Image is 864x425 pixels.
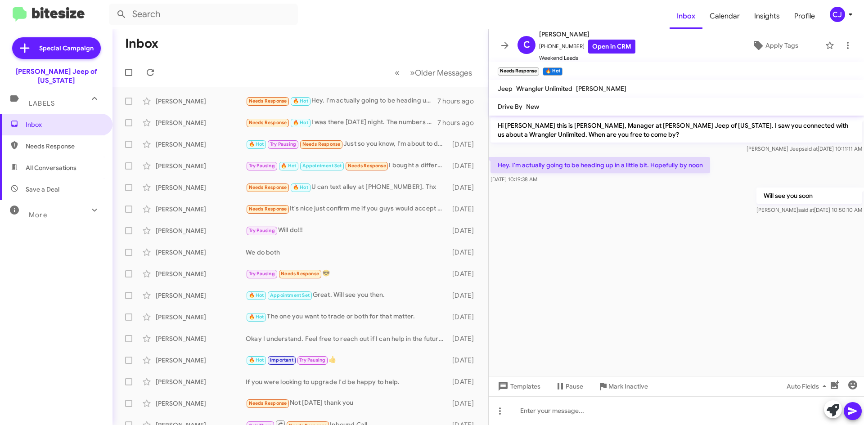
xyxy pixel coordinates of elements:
span: [PERSON_NAME] [539,29,635,40]
span: Needs Response [281,271,319,277]
div: [PERSON_NAME] [156,118,246,127]
span: Pause [566,378,583,394]
div: [PERSON_NAME] [156,205,246,214]
div: Will do!!! [246,225,448,236]
button: Templates [489,378,548,394]
div: [PERSON_NAME] [156,356,246,365]
span: Templates [496,378,540,394]
span: Try Pausing [249,271,275,277]
div: [PERSON_NAME] [156,226,246,235]
div: [DATE] [448,313,481,322]
div: [DATE] [448,399,481,408]
div: I bought a different vehicle I bought a brand new suv for what you wanted for the used compass [246,161,448,171]
div: 😎 [246,268,448,279]
span: » [410,67,415,78]
button: Mark Inactive [590,378,655,394]
p: Will see you soon [756,188,862,204]
div: [DATE] [448,291,481,300]
div: Hey. I'm actually going to be heading up in a little bit. Hopefully by noon [246,96,437,106]
div: 7 hours ago [437,97,481,106]
span: Save a Deal [26,185,59,194]
div: [PERSON_NAME] [156,269,246,278]
span: Jeep [498,85,513,93]
span: Wrangler Unlimited [516,85,572,93]
span: New [526,103,539,111]
div: The one you want to trade or both for that matter. [246,312,448,322]
span: 🔥 Hot [249,292,264,298]
span: [PERSON_NAME] Jeep [DATE] 10:11:11 AM [747,145,862,152]
a: Calendar [702,3,747,29]
span: Special Campaign [39,44,94,53]
span: Important [270,357,293,363]
span: Needs Response [302,141,341,147]
span: Needs Response [26,142,102,151]
div: Just so you know, I'm about to do this for 28.5 at the detail shop. I'm sorry, man. If it doesn't... [246,139,448,149]
span: Drive By [498,103,522,111]
div: Not [DATE] thank you [246,398,448,408]
small: Needs Response [498,67,539,76]
div: [PERSON_NAME] [156,161,246,170]
span: [PERSON_NAME] [DATE] 10:50:10 AM [756,206,862,213]
button: Previous [389,63,405,82]
div: [DATE] [448,183,481,192]
h1: Inbox [125,36,158,51]
a: Insights [747,3,787,29]
a: Open in CRM [588,40,635,54]
a: Profile [787,3,822,29]
span: 🔥 Hot [281,163,296,169]
span: Appointment Set [270,292,310,298]
span: Apply Tags [765,37,798,54]
span: Try Pausing [299,357,325,363]
span: 🔥 Hot [249,141,264,147]
div: 👍 [246,355,448,365]
a: Special Campaign [12,37,101,59]
div: [PERSON_NAME] [156,399,246,408]
div: [PERSON_NAME] [156,334,246,343]
span: Needs Response [348,163,386,169]
div: Great. Will see you then. [246,290,448,300]
div: [DATE] [448,377,481,386]
span: 🔥 Hot [293,120,308,125]
span: Try Pausing [249,163,275,169]
span: said at [802,145,818,152]
div: [DATE] [448,226,481,235]
div: [DATE] [448,334,481,343]
div: We do both [246,248,448,257]
button: CJ [822,7,854,22]
div: 7 hours ago [437,118,481,127]
span: 🔥 Hot [293,98,308,104]
div: If you were looking to upgrade I'd be happy to help. [246,377,448,386]
p: Hey. I'm actually going to be heading up in a little bit. Hopefully by noon [490,157,710,173]
span: [DATE] 10:19:38 AM [490,176,537,183]
div: It's nice just confirm me if you guys would accept the trade in [246,204,448,214]
span: Needs Response [249,400,287,406]
div: [DATE] [448,161,481,170]
div: Okay I understand. Feel free to reach out if I can help in the future!👍 [246,334,448,343]
span: Labels [29,99,55,107]
input: Search [109,4,298,25]
button: Pause [548,378,590,394]
div: [DATE] [448,248,481,257]
span: Weekend Leads [539,54,635,63]
div: [PERSON_NAME] [156,140,246,149]
div: [PERSON_NAME] [156,377,246,386]
span: Mark Inactive [608,378,648,394]
span: Appointment Set [302,163,342,169]
button: Next [405,63,477,82]
span: Inbox [26,120,102,129]
div: [DATE] [448,356,481,365]
span: Needs Response [249,206,287,212]
span: [PERSON_NAME] [576,85,626,93]
button: Apply Tags [729,37,821,54]
a: Inbox [670,3,702,29]
div: U can text alley at [PHONE_NUMBER]. Thx [246,182,448,192]
span: 🔥 Hot [249,314,264,320]
span: Needs Response [249,98,287,104]
div: [DATE] [448,140,481,149]
span: All Conversations [26,163,76,172]
span: « [395,67,400,78]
